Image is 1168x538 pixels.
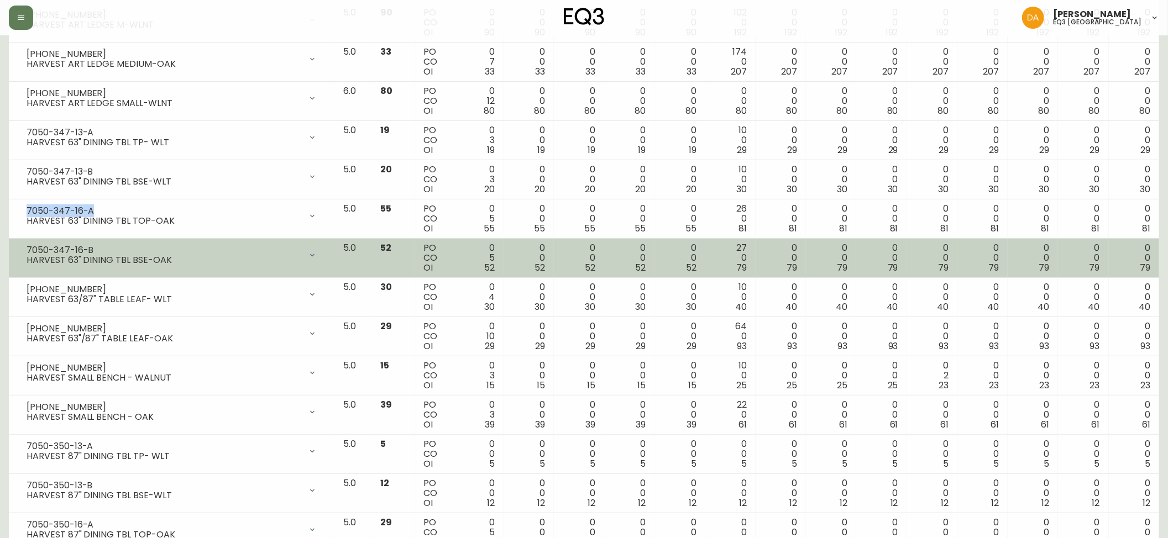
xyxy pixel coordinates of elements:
[1067,47,1099,77] div: 0 0
[334,278,371,317] td: 5.0
[423,104,433,117] span: OI
[27,88,301,98] div: [PHONE_NUMBER]
[865,243,898,273] div: 0 0
[423,340,433,352] span: OI
[832,65,848,78] span: 207
[1017,165,1049,194] div: 0 0
[534,104,545,117] span: 80
[1038,104,1049,117] span: 80
[27,245,301,255] div: 7050-347-16-B
[987,300,999,313] span: 40
[1017,282,1049,312] div: 0 0
[1140,144,1150,156] span: 29
[887,300,898,313] span: 40
[787,144,797,156] span: 29
[613,282,646,312] div: 0 0
[736,183,747,196] span: 30
[27,363,301,373] div: [PHONE_NUMBER]
[1142,222,1150,235] span: 81
[882,65,898,78] span: 207
[1067,8,1099,38] div: 0 0
[537,144,545,156] span: 19
[815,204,847,234] div: 0 0
[380,124,390,136] span: 19
[27,177,301,187] div: HARVEST 63" DINING TBL BSE-WLT
[585,261,595,274] span: 52
[18,86,326,110] div: [PHONE_NUMBER]HARVEST ART LEDGE SMALL-WLNT
[564,8,605,25] img: logo
[635,222,646,235] span: 55
[423,321,444,351] div: PO CO
[714,86,747,116] div: 0 0
[1118,321,1150,351] div: 0 0
[837,261,848,274] span: 79
[966,282,999,312] div: 0 0
[714,282,747,312] div: 10 0
[938,183,949,196] span: 30
[27,402,301,412] div: [PHONE_NUMBER]
[1118,125,1150,155] div: 0 0
[865,47,898,77] div: 0 0
[380,202,391,215] span: 55
[423,144,433,156] span: OI
[1039,144,1049,156] span: 29
[1017,321,1049,351] div: 0 0
[1053,10,1131,19] span: [PERSON_NAME]
[423,86,444,116] div: PO CO
[887,104,898,117] span: 80
[664,282,696,312] div: 0 0
[1084,65,1100,78] span: 207
[988,261,999,274] span: 79
[736,104,747,117] span: 80
[787,261,797,274] span: 79
[815,282,847,312] div: 0 0
[1090,183,1100,196] span: 30
[512,204,545,234] div: 0 0
[512,86,545,116] div: 0 0
[966,125,999,155] div: 0 0
[815,125,847,155] div: 0 0
[423,222,433,235] span: OI
[423,8,444,38] div: PO CO
[535,261,545,274] span: 52
[787,340,797,352] span: 93
[334,43,371,82] td: 5.0
[1039,183,1049,196] span: 30
[27,490,301,500] div: HARVEST 87" DINING TBL BSE-WLT
[534,222,545,235] span: 55
[815,165,847,194] div: 0 0
[380,45,391,58] span: 33
[786,104,797,117] span: 80
[764,321,797,351] div: 0 0
[1067,243,1099,273] div: 0 0
[781,65,797,78] span: 207
[865,321,898,351] div: 0 0
[1139,104,1150,117] span: 80
[664,204,696,234] div: 0 0
[636,340,646,352] span: 29
[865,282,898,312] div: 0 0
[836,300,848,313] span: 40
[764,125,797,155] div: 0 0
[1140,183,1150,196] span: 30
[764,204,797,234] div: 0 0
[1089,104,1100,117] span: 80
[685,104,696,117] span: 80
[916,86,949,116] div: 0 0
[865,8,898,38] div: 0 0
[764,165,797,194] div: 0 0
[686,261,696,274] span: 52
[916,47,949,77] div: 0 0
[613,243,646,273] div: 0 0
[664,8,696,38] div: 0 0
[27,59,301,69] div: HARVEST ART LEDGE MEDIUM-OAK
[18,321,326,346] div: [PHONE_NUMBER]HARVEST 63"/87" TABLE LEAF-OAK
[27,138,301,147] div: HARVEST 63" DINING TBL TP- WLT
[916,204,949,234] div: 0 0
[380,241,391,254] span: 52
[687,340,696,352] span: 29
[1067,204,1099,234] div: 0 0
[916,165,949,194] div: 0 0
[380,281,392,293] span: 30
[585,300,595,313] span: 30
